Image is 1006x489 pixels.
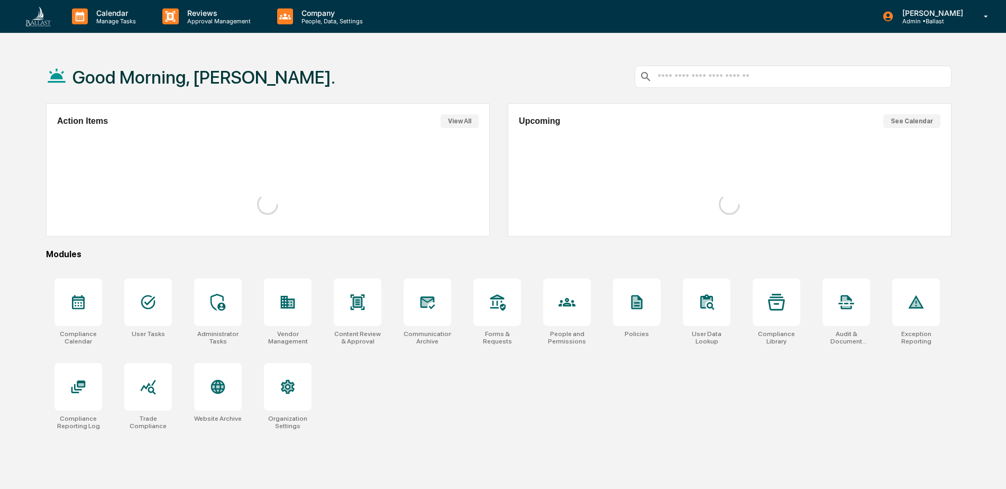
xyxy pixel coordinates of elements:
[25,6,51,26] img: logo
[625,330,649,338] div: Policies
[334,330,381,345] div: Content Review & Approval
[683,330,730,345] div: User Data Lookup
[822,330,870,345] div: Audit & Document Logs
[293,17,368,25] p: People, Data, Settings
[88,17,141,25] p: Manage Tasks
[894,17,968,25] p: Admin • Ballast
[404,330,451,345] div: Communications Archive
[132,330,165,338] div: User Tasks
[54,330,102,345] div: Compliance Calendar
[883,114,940,128] button: See Calendar
[46,249,952,259] div: Modules
[72,67,335,88] h1: Good Morning, [PERSON_NAME].
[179,17,256,25] p: Approval Management
[124,415,172,430] div: Trade Compliance
[194,415,242,422] div: Website Archive
[441,114,479,128] button: View All
[753,330,800,345] div: Compliance Library
[57,116,108,126] h2: Action Items
[264,330,312,345] div: Vendor Management
[892,330,940,345] div: Exception Reporting
[293,8,368,17] p: Company
[54,415,102,430] div: Compliance Reporting Log
[473,330,521,345] div: Forms & Requests
[179,8,256,17] p: Reviews
[543,330,591,345] div: People and Permissions
[194,330,242,345] div: Administrator Tasks
[894,8,968,17] p: [PERSON_NAME]
[264,415,312,430] div: Organization Settings
[519,116,560,126] h2: Upcoming
[88,8,141,17] p: Calendar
